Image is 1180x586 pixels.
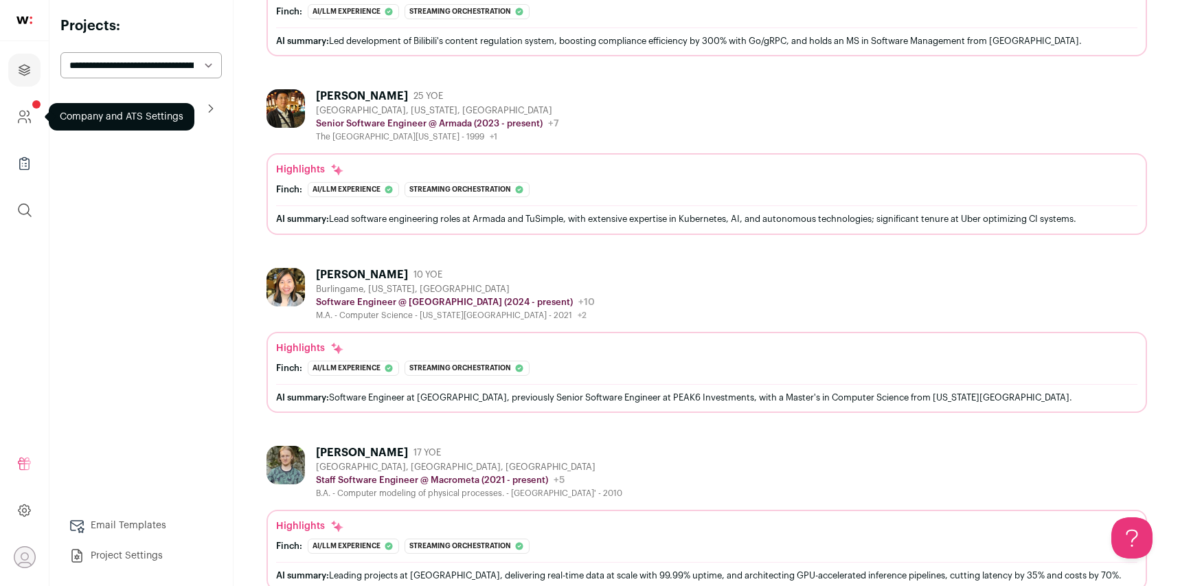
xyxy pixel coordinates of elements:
[266,268,1147,413] a: [PERSON_NAME] 10 YOE Burlingame, [US_STATE], [GEOGRAPHIC_DATA] Software Engineer @ [GEOGRAPHIC_DA...
[308,361,399,376] div: Ai/llm experience
[14,546,36,568] button: Open dropdown
[413,269,442,280] span: 10 YOE
[316,89,408,103] div: [PERSON_NAME]
[578,297,595,307] span: +10
[276,214,329,223] span: AI summary:
[60,512,222,539] a: Email Templates
[1111,517,1153,559] iframe: Toggle Customer Support
[490,133,497,141] span: +1
[316,284,595,295] div: Burlingame, [US_STATE], [GEOGRAPHIC_DATA]
[266,89,1147,234] a: [PERSON_NAME] 25 YOE [GEOGRAPHIC_DATA], [US_STATE], [GEOGRAPHIC_DATA] Senior Software Engineer @ ...
[66,100,123,117] p: Autopilot
[578,311,587,319] span: +2
[276,212,1137,226] div: Lead software engineering roles at Armada and TuSimple, with extensive expertise in Kubernetes, A...
[308,539,399,554] div: Ai/llm experience
[413,447,441,458] span: 17 YOE
[276,184,302,195] div: Finch:
[316,118,543,129] p: Senior Software Engineer @ Armada (2023 - present)
[316,446,408,460] div: [PERSON_NAME]
[413,91,443,102] span: 25 YOE
[276,36,329,45] span: AI summary:
[316,131,559,142] div: The [GEOGRAPHIC_DATA][US_STATE] - 1999
[60,16,222,36] h2: Projects:
[405,539,530,554] div: Streaming orchestration
[60,542,222,570] a: Project Settings
[266,268,305,306] img: db040d9038c109c56368671539ed68107f33b5fa538a9dd9cc2602ab239d3eea
[8,54,41,87] a: Projects
[266,89,305,128] img: 2fd28efcba3026ee48b40a47fef2e99368030bab684e2e1434a4651d77c4b329.jpg
[316,297,573,308] p: Software Engineer @ [GEOGRAPHIC_DATA] (2024 - present)
[308,182,399,197] div: Ai/llm experience
[276,541,302,552] div: Finch:
[316,462,622,473] div: [GEOGRAPHIC_DATA], [GEOGRAPHIC_DATA], [GEOGRAPHIC_DATA]
[548,119,559,128] span: +7
[266,446,305,484] img: 535cec306f4de3a8dd28956e5fc19781a604d1110ee2a9fa61d65709ae62100b.jpg
[405,4,530,19] div: Streaming orchestration
[276,363,302,374] div: Finch:
[316,310,595,321] div: M.A. - Computer Science - [US_STATE][GEOGRAPHIC_DATA] - 2021
[316,488,622,499] div: B.A. - Computer modeling of physical processes. - [GEOGRAPHIC_DATA]'​ - 2010
[316,475,548,486] p: Staff Software Engineer @ Macrometa (2021 - present)
[60,95,222,122] button: Autopilot
[8,147,41,180] a: Company Lists
[405,361,530,376] div: Streaming orchestration
[276,34,1137,48] div: Led development of Bilibili's content regulation system, boosting compliance efficiency by 300% w...
[316,105,559,116] div: [GEOGRAPHIC_DATA], [US_STATE], [GEOGRAPHIC_DATA]
[276,568,1137,583] div: Leading projects at [GEOGRAPHIC_DATA], delivering real-time data at scale with 99.99% uptime, and...
[276,393,329,402] span: AI summary:
[49,103,194,131] div: Company and ATS Settings
[16,16,32,24] img: wellfound-shorthand-0d5821cbd27db2630d0214b213865d53afaa358527fdda9d0ea32b1df1b89c2c.svg
[308,4,399,19] div: Ai/llm experience
[405,182,530,197] div: Streaming orchestration
[276,519,344,533] div: Highlights
[276,341,344,355] div: Highlights
[276,163,344,177] div: Highlights
[276,390,1137,405] div: Software Engineer at [GEOGRAPHIC_DATA], previously Senior Software Engineer at PEAK6 Investments,...
[316,268,408,282] div: [PERSON_NAME]
[554,475,565,485] span: +5
[276,6,302,17] div: Finch:
[276,571,329,580] span: AI summary:
[8,100,41,133] a: Company and ATS Settings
